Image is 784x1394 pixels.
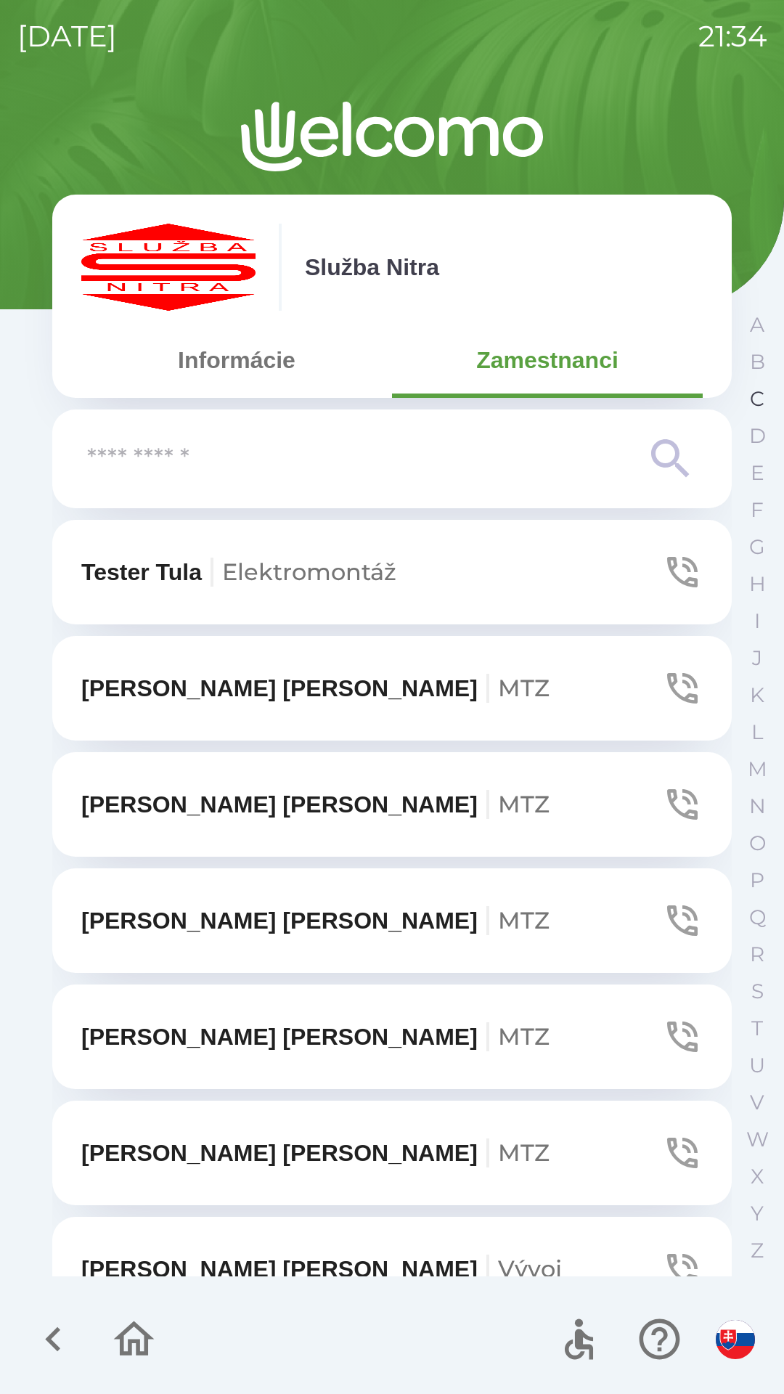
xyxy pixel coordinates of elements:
img: sk flag [716,1320,755,1359]
span: MTZ [498,790,550,818]
span: Vývoj [498,1255,562,1283]
p: [DATE] [17,15,117,58]
span: MTZ [498,906,550,934]
p: Služba Nitra [305,250,439,285]
p: Tester Tula [81,555,396,590]
button: Tester TulaElektromontáž [52,520,732,624]
button: [PERSON_NAME] [PERSON_NAME]MTZ [52,985,732,1089]
p: [PERSON_NAME] [PERSON_NAME] [81,903,550,938]
span: MTZ [498,1138,550,1167]
span: Elektromontáž [222,558,396,586]
button: [PERSON_NAME] [PERSON_NAME]MTZ [52,636,732,741]
p: [PERSON_NAME] [PERSON_NAME] [81,1252,562,1287]
button: Informácie [81,334,392,386]
button: Zamestnanci [392,334,703,386]
img: c55f63fc-e714-4e15-be12-dfeb3df5ea30.png [81,224,256,311]
p: [PERSON_NAME] [PERSON_NAME] [81,671,550,706]
button: [PERSON_NAME] [PERSON_NAME]MTZ [52,1101,732,1205]
span: MTZ [498,1022,550,1051]
button: [PERSON_NAME] [PERSON_NAME]MTZ [52,868,732,973]
p: 21:34 [698,15,767,58]
p: [PERSON_NAME] [PERSON_NAME] [81,1019,550,1054]
img: Logo [52,102,732,171]
p: [PERSON_NAME] [PERSON_NAME] [81,787,550,822]
span: MTZ [498,674,550,702]
button: [PERSON_NAME] [PERSON_NAME]MTZ [52,752,732,857]
button: [PERSON_NAME] [PERSON_NAME]Vývoj [52,1217,732,1321]
p: [PERSON_NAME] [PERSON_NAME] [81,1136,550,1170]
